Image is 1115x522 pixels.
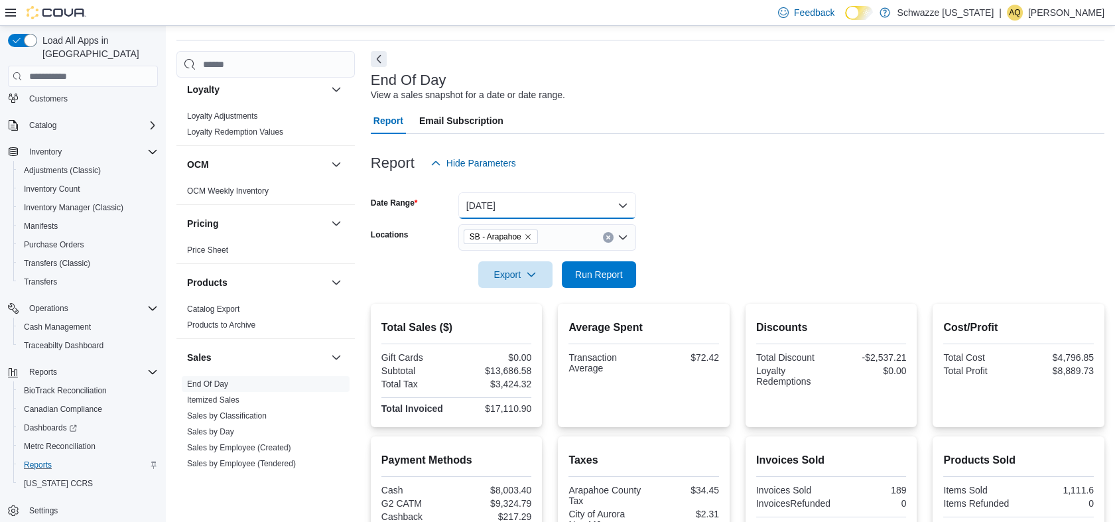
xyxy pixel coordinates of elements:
[29,147,62,157] span: Inventory
[794,6,834,19] span: Feedback
[524,233,532,241] button: Remove SB - Arapahoe from selection in this group
[836,498,906,509] div: 0
[24,423,77,433] span: Dashboards
[371,198,418,208] label: Date Range
[24,117,158,133] span: Catalog
[459,498,531,509] div: $9,324.79
[187,443,291,452] a: Sales by Employee (Created)
[834,485,906,495] div: 189
[568,352,641,373] div: Transaction Average
[13,336,163,355] button: Traceabilty Dashboard
[568,320,719,336] h2: Average Spent
[19,218,158,234] span: Manifests
[19,476,98,491] a: [US_STATE] CCRS
[187,304,239,314] span: Catalog Export
[13,235,163,254] button: Purchase Orders
[187,458,296,469] span: Sales by Employee (Tendered)
[459,511,531,522] div: $217.29
[19,200,129,216] a: Inventory Manager (Classic)
[24,144,67,160] button: Inventory
[19,338,158,354] span: Traceabilty Dashboard
[19,200,158,216] span: Inventory Manager (Classic)
[19,457,158,473] span: Reports
[943,498,1016,509] div: Items Refunded
[845,20,846,21] span: Dark Mode
[24,144,158,160] span: Inventory
[478,261,553,288] button: Export
[187,158,326,171] button: OCM
[470,230,521,243] span: SB - Arapahoe
[187,320,255,330] a: Products to Archive
[187,351,212,364] h3: Sales
[176,301,355,338] div: Products
[24,404,102,415] span: Canadian Compliance
[371,155,415,171] h3: Report
[24,91,73,107] a: Customers
[13,198,163,217] button: Inventory Manager (Classic)
[3,89,163,108] button: Customers
[834,352,906,363] div: -$2,537.21
[1021,352,1094,363] div: $4,796.85
[176,183,355,204] div: OCM
[187,379,228,389] a: End Of Day
[568,485,641,506] div: Arapahoe County Tax
[13,217,163,235] button: Manifests
[19,163,106,178] a: Adjustments (Classic)
[756,352,828,363] div: Total Discount
[13,254,163,273] button: Transfers (Classic)
[187,411,267,421] span: Sales by Classification
[19,401,158,417] span: Canadian Compliance
[756,485,828,495] div: Invoices Sold
[458,192,636,219] button: [DATE]
[24,165,101,176] span: Adjustments (Classic)
[464,229,538,244] span: SB - Arapahoe
[459,379,531,389] div: $3,424.32
[381,403,443,414] strong: Total Invoiced
[19,218,63,234] a: Manifests
[29,367,57,377] span: Reports
[187,127,283,137] a: Loyalty Redemption Values
[328,275,344,291] button: Products
[187,442,291,453] span: Sales by Employee (Created)
[19,181,86,197] a: Inventory Count
[187,83,220,96] h3: Loyalty
[24,441,96,452] span: Metrc Reconciliation
[381,498,454,509] div: G2 CATM
[187,395,239,405] a: Itemized Sales
[328,216,344,231] button: Pricing
[187,186,269,196] a: OCM Weekly Inventory
[19,181,158,197] span: Inventory Count
[568,452,719,468] h2: Taxes
[3,143,163,161] button: Inventory
[19,319,96,335] a: Cash Management
[24,90,158,107] span: Customers
[24,502,158,519] span: Settings
[328,350,344,365] button: Sales
[371,229,409,240] label: Locations
[24,364,62,380] button: Reports
[943,320,1094,336] h2: Cost/Profit
[187,459,296,468] a: Sales by Employee (Tendered)
[381,511,454,522] div: Cashback
[19,383,112,399] a: BioTrack Reconciliation
[187,276,228,289] h3: Products
[647,509,719,519] div: $2.31
[24,503,63,519] a: Settings
[647,485,719,495] div: $34.45
[603,232,614,243] button: Clear input
[13,474,163,493] button: [US_STATE] CCRS
[176,108,355,145] div: Loyalty
[3,299,163,318] button: Operations
[187,217,218,230] h3: Pricing
[29,505,58,516] span: Settings
[24,184,80,194] span: Inventory Count
[19,338,109,354] a: Traceabilty Dashboard
[19,163,158,178] span: Adjustments (Classic)
[1021,498,1094,509] div: 0
[459,365,531,376] div: $13,686.58
[24,322,91,332] span: Cash Management
[371,88,565,102] div: View a sales snapshot for a date or date range.
[425,150,521,176] button: Hide Parameters
[381,485,454,495] div: Cash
